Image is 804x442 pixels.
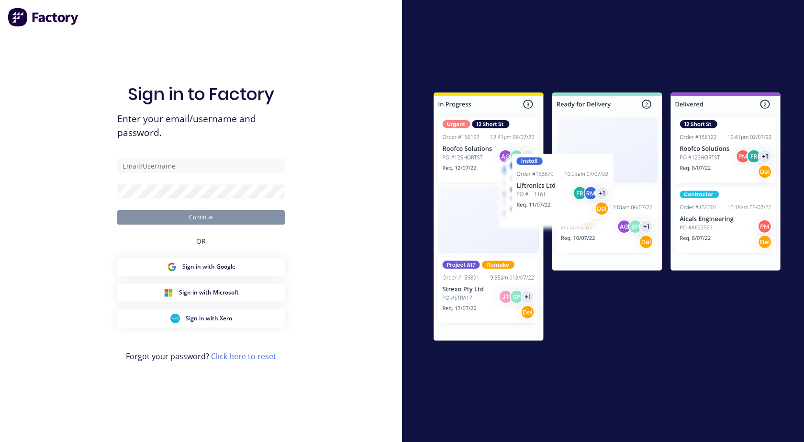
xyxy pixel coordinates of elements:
[179,288,239,297] span: Sign in with Microsoft
[186,314,232,323] span: Sign in with Xero
[8,8,79,27] img: Factory
[182,262,235,271] span: Sign in with Google
[170,314,180,323] img: Xero Sign in
[117,258,285,276] button: Google Sign inSign in with Google
[117,283,285,302] button: Microsoft Sign inSign in with Microsoft
[196,225,206,258] div: OR
[413,73,802,363] img: Sign in
[211,351,276,362] a: Click here to reset
[117,309,285,328] button: Xero Sign inSign in with Xero
[117,112,285,140] span: Enter your email/username and password.
[117,210,285,225] button: Continue
[128,84,274,104] h1: Sign in to Factory
[167,262,177,272] img: Google Sign in
[164,288,173,297] img: Microsoft Sign in
[117,159,285,173] input: Email/Username
[126,351,276,362] span: Forgot your password?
